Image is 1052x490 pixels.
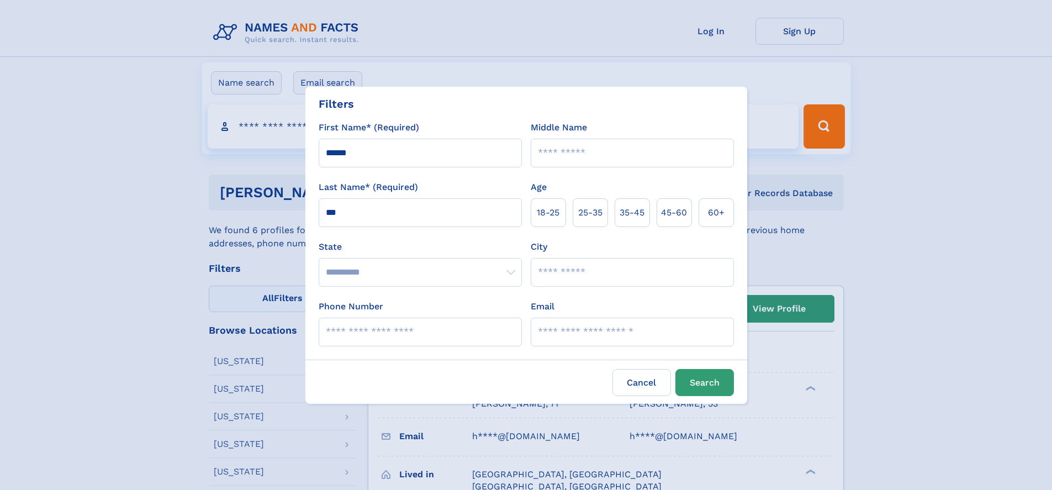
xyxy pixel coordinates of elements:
[531,121,587,134] label: Middle Name
[319,96,354,112] div: Filters
[319,121,419,134] label: First Name* (Required)
[612,369,671,396] label: Cancel
[578,206,602,219] span: 25‑35
[319,300,383,313] label: Phone Number
[675,369,734,396] button: Search
[531,300,554,313] label: Email
[319,181,418,194] label: Last Name* (Required)
[537,206,559,219] span: 18‑25
[661,206,687,219] span: 45‑60
[708,206,725,219] span: 60+
[620,206,644,219] span: 35‑45
[319,240,522,254] label: State
[531,240,547,254] label: City
[531,181,547,194] label: Age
